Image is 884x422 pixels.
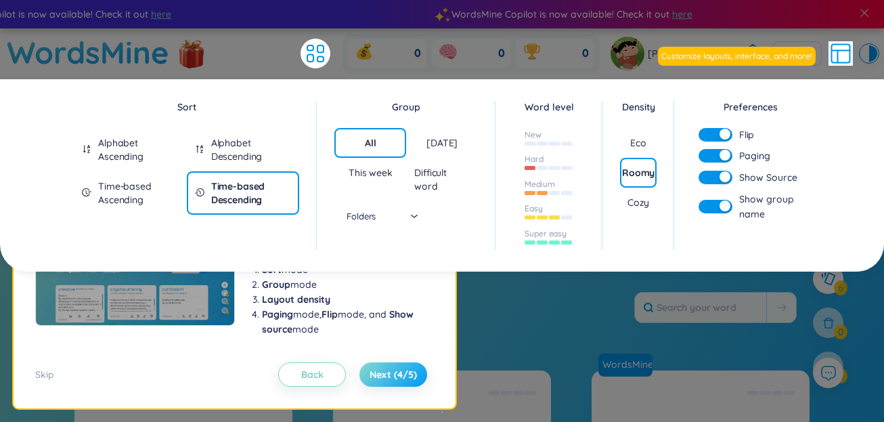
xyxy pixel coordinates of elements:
[525,154,544,165] div: Hard
[611,37,648,70] a: avatar
[498,46,505,61] span: 0
[278,362,346,387] button: Back
[622,166,655,180] div: Roomy
[262,278,290,291] b: Group
[620,100,657,114] div: Density
[611,37,644,70] img: avatar
[426,136,458,150] div: [DATE]
[98,180,179,207] div: Time-based Ascending
[74,100,299,114] div: Sort
[322,308,338,320] b: Flip
[739,192,803,221] span: Show group name
[672,7,692,22] span: here
[739,148,770,163] span: Paging
[582,46,589,61] span: 0
[262,293,330,305] b: Layout density
[635,293,766,322] input: Search your word
[648,46,726,61] span: [PERSON_NAME]
[525,228,567,239] div: Super easy
[151,7,171,22] span: here
[513,100,585,114] div: Word level
[692,100,810,114] div: Preferences
[627,196,649,209] div: Cozy
[262,277,421,292] li: mode
[598,354,658,377] a: WordsMine
[178,33,205,73] img: flashSalesIcon.a7f4f837.png
[82,144,91,154] span: sort-ascending
[301,368,324,381] span: Back
[262,308,293,320] b: Paging
[7,28,169,77] a: WordsMine
[359,362,427,387] button: Next (4/5)
[525,129,542,140] div: New
[211,136,292,163] div: Alphabet Descending
[334,100,478,114] div: Group
[414,166,470,193] div: Difficult word
[630,136,646,150] div: Eco
[739,170,797,185] span: Show Source
[525,203,543,214] div: Easy
[525,179,554,190] div: Medium
[739,128,754,142] span: Flip
[98,136,179,163] div: Alphabet Ascending
[195,188,204,197] span: field-time
[370,368,417,381] span: Next (4/5)
[597,358,654,371] a: WordsMine
[211,180,292,207] div: Time-based Descending
[365,136,376,150] div: All
[414,46,421,61] span: 0
[262,307,421,337] li: mode, mode, and mode
[82,188,91,197] span: field-time
[195,144,204,154] span: sort-descending
[349,166,393,180] div: This week
[35,367,54,382] div: Skip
